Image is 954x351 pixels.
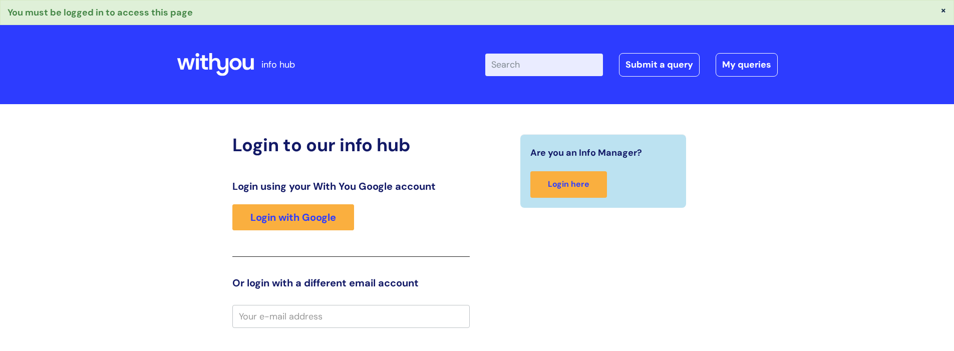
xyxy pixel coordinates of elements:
[232,134,470,156] h2: Login to our info hub
[485,54,603,76] input: Search
[716,53,778,76] a: My queries
[232,180,470,192] h3: Login using your With You Google account
[232,204,354,230] a: Login with Google
[619,53,700,76] a: Submit a query
[232,277,470,289] h3: Or login with a different email account
[261,57,295,73] p: info hub
[940,6,946,15] button: ×
[530,145,642,161] span: Are you an Info Manager?
[232,305,470,328] input: Your e-mail address
[530,171,607,198] a: Login here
